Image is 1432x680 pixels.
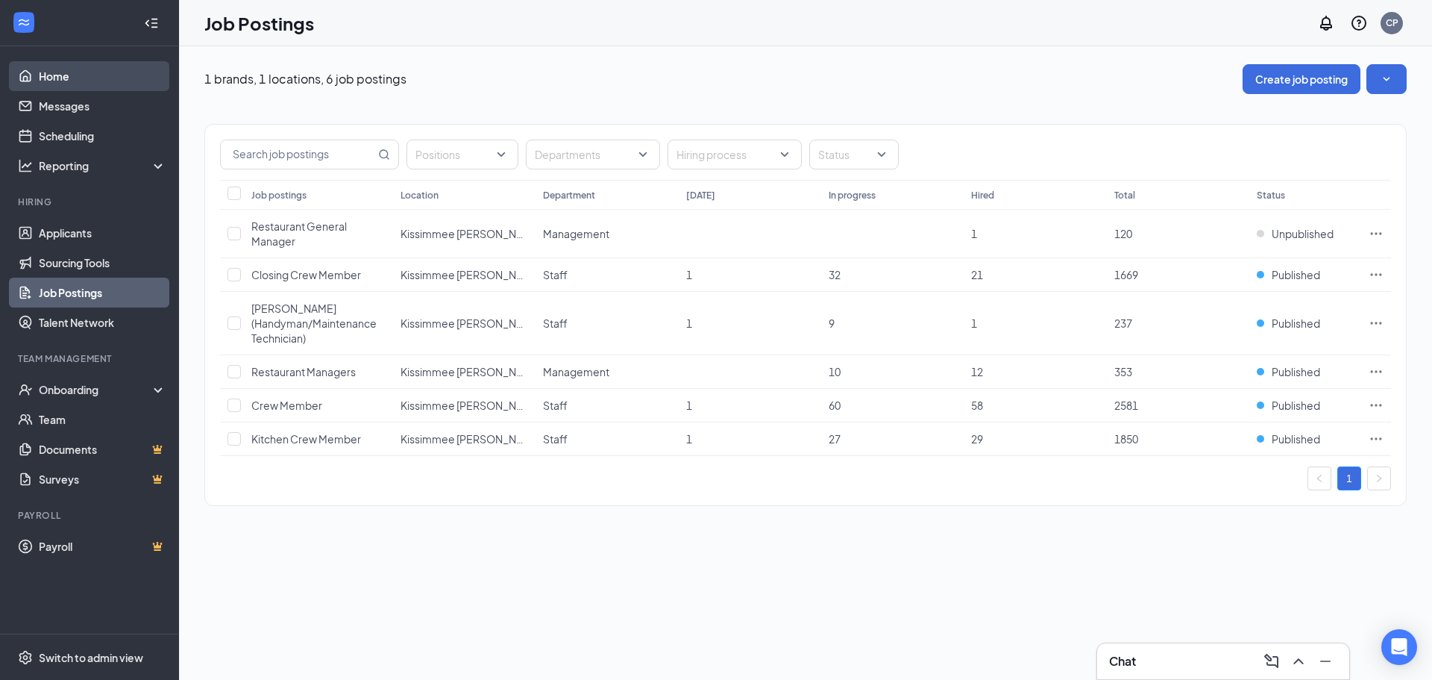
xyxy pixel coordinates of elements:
span: 1 [971,227,977,240]
svg: UserCheck [18,382,33,397]
span: 10 [829,365,841,378]
a: Job Postings [39,278,166,308]
th: Status [1249,180,1361,210]
svg: MagnifyingGlass [378,149,390,160]
a: Scheduling [39,121,166,151]
svg: Ellipses [1369,398,1384,413]
td: Kissimmee Culver's - Irlo Bronson Memorial Hwy [393,355,536,389]
span: Closing Crew Member [251,268,361,281]
svg: Notifications [1317,14,1335,32]
div: Open Intercom Messenger [1381,629,1417,665]
a: PayrollCrown [39,531,166,561]
td: Kissimmee Culver's - Irlo Bronson Memorial Hwy [393,292,536,355]
div: Location [401,189,439,202]
span: Kissimmee [PERSON_NAME] - [PERSON_NAME] Memorial Hwy [401,365,706,378]
span: Unpublished [1272,226,1334,241]
a: Talent Network [39,308,166,337]
span: 1 [686,399,692,412]
p: 1 brands, 1 locations, 6 job postings [204,71,406,87]
span: Kissimmee [PERSON_NAME] - [PERSON_NAME] Memorial Hwy [401,227,706,240]
span: Published [1272,267,1320,282]
a: DocumentsCrown [39,434,166,464]
span: 353 [1114,365,1132,378]
span: [PERSON_NAME] (Handyman/Maintenance Technician) [251,302,377,345]
li: Previous Page [1307,467,1331,490]
div: Team Management [18,352,163,365]
svg: SmallChevronDown [1379,72,1394,87]
svg: Ellipses [1369,431,1384,446]
span: Restaurant Managers [251,365,356,378]
button: ChevronUp [1287,649,1310,673]
span: 1 [686,268,692,281]
span: Kitchen Crew Member [251,432,361,446]
span: 9 [829,316,835,330]
td: Kissimmee Culver's - Irlo Bronson Memorial Hwy [393,210,536,258]
td: Staff [536,258,678,292]
svg: QuestionInfo [1350,14,1368,32]
svg: Ellipses [1369,316,1384,331]
th: Total [1107,180,1249,210]
div: Onboarding [39,382,154,397]
svg: ChevronUp [1290,652,1307,670]
span: Published [1272,316,1320,331]
td: Staff [536,389,678,422]
a: Sourcing Tools [39,248,166,278]
h1: Job Postings [204,10,314,36]
span: Kissimmee [PERSON_NAME] - [PERSON_NAME] Memorial Hwy [401,432,706,446]
td: Staff [536,422,678,456]
td: Management [536,355,678,389]
button: ComposeMessage [1260,649,1284,673]
svg: ComposeMessage [1263,652,1281,670]
span: Published [1272,364,1320,379]
a: Applicants [39,218,166,248]
a: SurveysCrown [39,464,166,494]
span: Staff [543,399,568,412]
span: Management [543,365,609,378]
div: Hiring [18,196,163,208]
button: SmallChevronDown [1366,64,1407,94]
svg: Collapse [144,16,159,31]
button: Minimize [1313,649,1337,673]
li: Next Page [1367,467,1391,490]
span: Staff [543,432,568,446]
svg: Analysis [18,158,33,173]
td: Staff [536,292,678,355]
td: Management [536,210,678,258]
span: 1669 [1114,268,1138,281]
span: Staff [543,268,568,281]
a: Team [39,405,166,434]
span: Published [1272,398,1320,413]
span: 32 [829,268,841,281]
span: 2581 [1114,399,1138,412]
span: 1 [971,316,977,330]
span: 27 [829,432,841,446]
span: Restaurant General Manager [251,219,347,248]
svg: Minimize [1316,652,1334,670]
a: 1 [1338,467,1360,490]
span: 1 [686,316,692,330]
svg: Ellipses [1369,267,1384,282]
th: In progress [821,180,964,210]
span: Published [1272,431,1320,446]
a: Home [39,61,166,91]
span: Staff [543,316,568,330]
th: Hired [964,180,1106,210]
th: [DATE] [679,180,821,210]
span: Crew Member [251,399,322,412]
div: Switch to admin view [39,650,143,665]
span: 29 [971,432,983,446]
a: Messages [39,91,166,121]
span: 120 [1114,227,1132,240]
svg: Settings [18,650,33,665]
span: left [1315,474,1324,483]
span: Management [543,227,609,240]
span: 60 [829,399,841,412]
span: Kissimmee [PERSON_NAME] - [PERSON_NAME] Memorial Hwy [401,268,706,281]
span: right [1375,474,1384,483]
svg: Ellipses [1369,226,1384,241]
svg: Ellipses [1369,364,1384,379]
div: Department [543,189,595,202]
span: Kissimmee [PERSON_NAME] - [PERSON_NAME] Memorial Hwy [401,399,706,412]
h3: Chat [1109,653,1136,670]
span: 237 [1114,316,1132,330]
